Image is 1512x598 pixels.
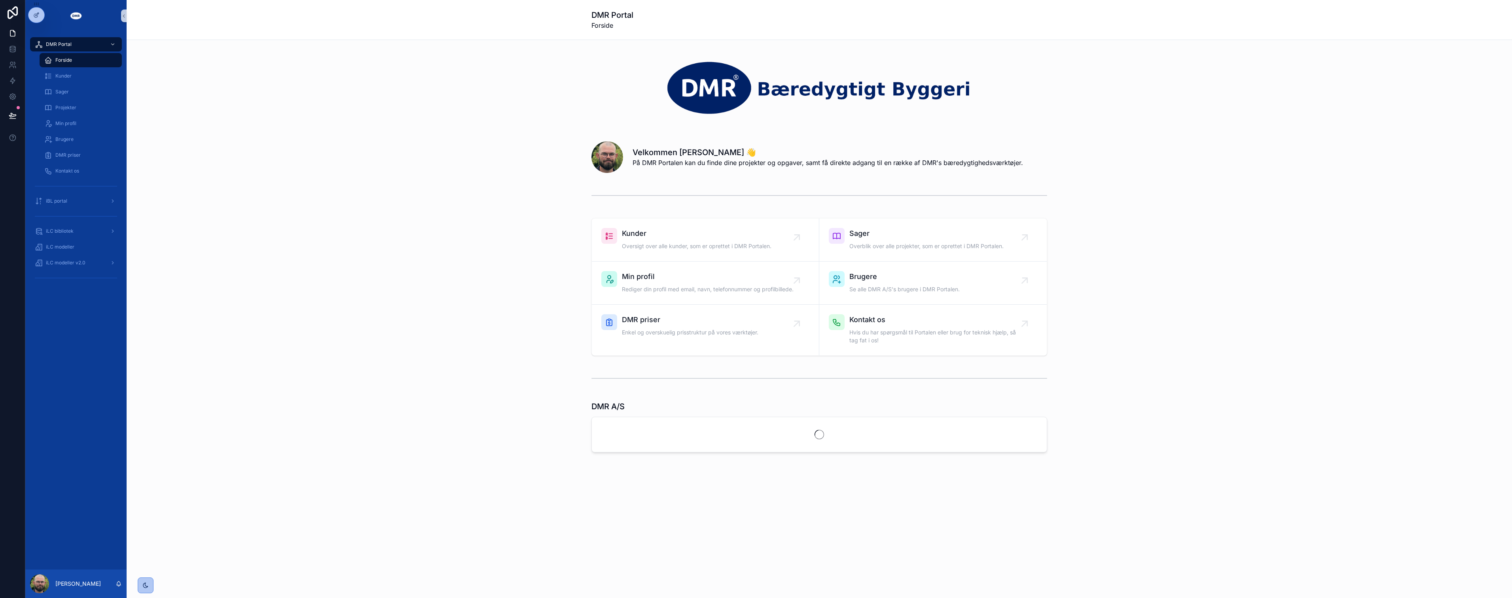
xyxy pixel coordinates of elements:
a: Sager [40,85,122,99]
span: Kontakt os [849,314,1025,325]
span: Enkel og overskuelig prisstruktur på vores værktøjer. [622,328,758,336]
span: iLC modeller [46,244,74,250]
a: Kunder [40,69,122,83]
h1: Velkommen [PERSON_NAME] 👋 [633,147,1023,158]
div: scrollable content [25,32,127,294]
span: Overblik over alle projekter, som er oprettet i DMR Portalen. [849,242,1004,250]
span: Forside [591,21,633,30]
a: Min profilRediger din profil med email, navn, telefonnummer og profilbillede. [592,262,819,305]
a: Projekter [40,101,122,115]
a: SagerOverblik over alle projekter, som er oprettet i DMR Portalen. [819,218,1047,262]
span: Sager [849,228,1004,239]
span: På DMR Portalen kan du finde dine projekter og opgaver, samt få direkte adgang til en række af DM... [633,158,1023,167]
h1: DMR A/S [591,401,625,412]
a: iBL portal [30,194,122,208]
span: Hvis du har spørgsmål til Portalen eller brug for teknisk hjælp, så tag fat i os! [849,328,1025,344]
span: DMR priser [55,152,81,158]
a: Kontakt osHvis du har spørgsmål til Portalen eller brug for teknisk hjælp, så tag fat i os! [819,305,1047,355]
span: Sager [55,89,69,95]
a: Kontakt os [40,164,122,178]
a: Min profil [40,116,122,131]
a: Brugere [40,132,122,146]
img: 30475-dmr_logo_baeredygtigt-byggeri_space-arround---noloco---narrow---transparrent---white-DMR.png [591,59,1047,116]
span: Brugere [55,136,74,142]
span: Brugere [849,271,960,282]
span: iLC bibliotek [46,228,74,234]
a: Forside [40,53,122,67]
span: Kunder [622,228,771,239]
span: Min profil [55,120,76,127]
span: DMR priser [622,314,758,325]
span: iLC modeller v2.0 [46,260,85,266]
span: Oversigt over alle kunder, som er oprettet i DMR Portalen. [622,242,771,250]
span: Rediger din profil med email, navn, telefonnummer og profilbillede. [622,285,794,293]
a: DMR priser [40,148,122,162]
a: iLC modeller [30,240,122,254]
a: DMR Portal [30,37,122,51]
span: Kunder [55,73,72,79]
h1: DMR Portal [591,9,633,21]
a: BrugereSe alle DMR A/S's brugere i DMR Portalen. [819,262,1047,305]
a: KunderOversigt over alle kunder, som er oprettet i DMR Portalen. [592,218,819,262]
span: Min profil [622,271,794,282]
span: iBL portal [46,198,67,204]
span: DMR Portal [46,41,72,47]
span: Kontakt os [55,168,79,174]
span: Forside [55,57,72,63]
span: Projekter [55,104,76,111]
a: DMR priserEnkel og overskuelig prisstruktur på vores værktøjer. [592,305,819,355]
span: Se alle DMR A/S's brugere i DMR Portalen. [849,285,960,293]
p: [PERSON_NAME] [55,580,101,588]
a: iLC modeller v2.0 [30,256,122,270]
img: App logo [70,9,82,22]
a: iLC bibliotek [30,224,122,238]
